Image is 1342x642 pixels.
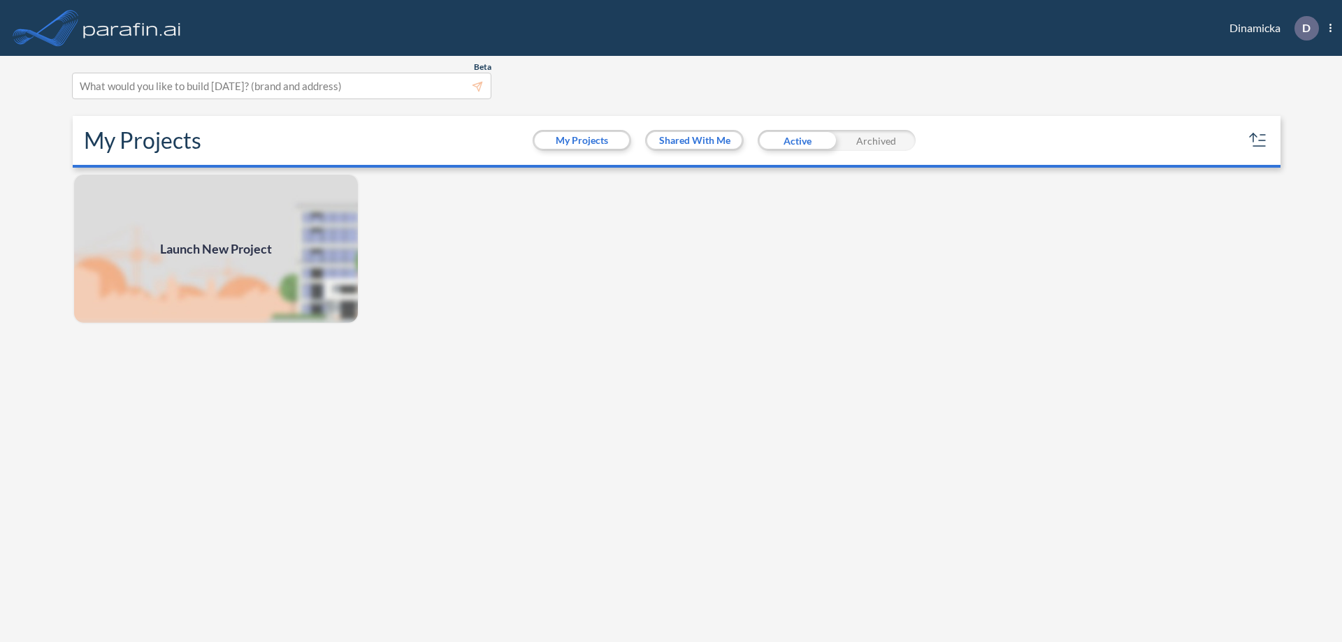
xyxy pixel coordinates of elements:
[73,173,359,324] a: Launch New Project
[1247,129,1269,152] button: sort
[84,127,201,154] h2: My Projects
[1208,16,1332,41] div: Dinamicka
[535,132,629,149] button: My Projects
[73,173,359,324] img: add
[80,14,184,42] img: logo
[758,130,837,151] div: Active
[647,132,742,149] button: Shared With Me
[160,240,272,258] span: Launch New Project
[1302,22,1311,34] p: D
[837,130,916,151] div: Archived
[474,61,491,73] span: Beta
